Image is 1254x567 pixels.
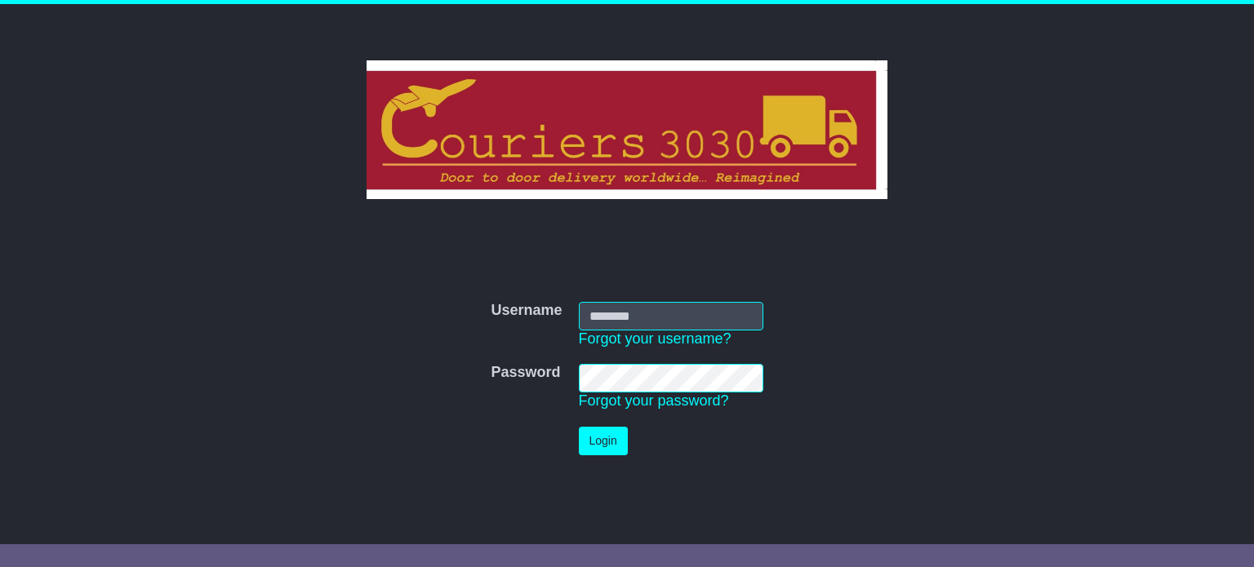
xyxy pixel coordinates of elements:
[491,364,560,382] label: Password
[579,392,729,409] a: Forgot your password?
[367,60,888,199] img: Couriers 3030
[579,330,731,347] a: Forgot your username?
[579,427,628,455] button: Login
[491,302,562,320] label: Username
